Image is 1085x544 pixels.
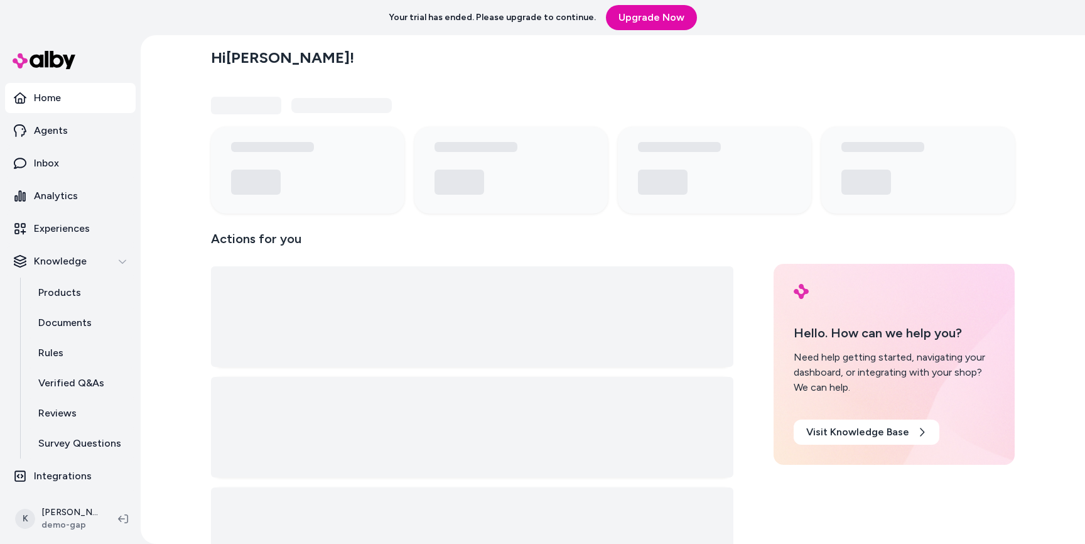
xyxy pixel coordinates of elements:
[26,308,136,338] a: Documents
[38,436,121,451] p: Survey Questions
[389,11,596,24] p: Your trial has ended. Please upgrade to continue.
[38,376,104,391] p: Verified Q&As
[26,278,136,308] a: Products
[5,181,136,211] a: Analytics
[26,338,136,368] a: Rules
[34,156,59,171] p: Inbox
[5,214,136,244] a: Experiences
[41,506,98,519] p: [PERSON_NAME]
[34,90,61,106] p: Home
[5,246,136,276] button: Knowledge
[794,284,809,299] img: alby Logo
[26,428,136,459] a: Survey Questions
[5,83,136,113] a: Home
[211,48,354,67] h2: Hi [PERSON_NAME] !
[38,345,63,361] p: Rules
[5,116,136,146] a: Agents
[38,285,81,300] p: Products
[794,350,995,395] div: Need help getting started, navigating your dashboard, or integrating with your shop? We can help.
[34,469,92,484] p: Integrations
[606,5,697,30] a: Upgrade Now
[34,188,78,204] p: Analytics
[13,51,75,69] img: alby Logo
[8,499,108,539] button: K[PERSON_NAME]demo-gap
[38,315,92,330] p: Documents
[34,221,90,236] p: Experiences
[26,368,136,398] a: Verified Q&As
[41,519,98,531] span: demo-gap
[15,509,35,529] span: K
[794,420,939,445] a: Visit Knowledge Base
[34,254,87,269] p: Knowledge
[38,406,77,421] p: Reviews
[5,148,136,178] a: Inbox
[26,398,136,428] a: Reviews
[794,324,995,342] p: Hello. How can we help you?
[34,123,68,138] p: Agents
[211,229,733,259] p: Actions for you
[5,461,136,491] a: Integrations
